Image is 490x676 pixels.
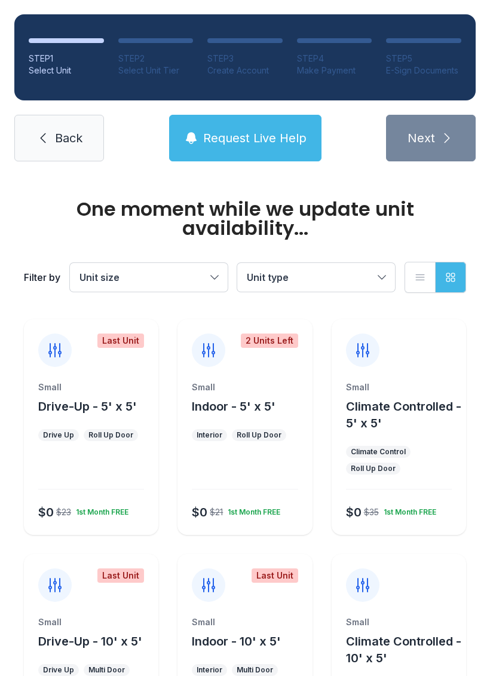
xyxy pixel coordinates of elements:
[43,665,74,675] div: Drive Up
[192,398,275,415] button: Indoor - 5' x 5'
[197,665,222,675] div: Interior
[24,270,60,285] div: Filter by
[223,503,280,517] div: 1st Month FREE
[38,399,137,414] span: Drive-Up - 5' x 5'
[118,65,194,77] div: Select Unit Tier
[24,200,466,238] div: One moment while we update unit availability...
[351,447,406,457] div: Climate Control
[379,503,436,517] div: 1st Month FREE
[43,430,74,440] div: Drive Up
[97,568,144,583] div: Last Unit
[346,399,461,430] span: Climate Controlled - 5' x 5'
[237,430,281,440] div: Roll Up Door
[386,65,461,77] div: E-Sign Documents
[192,381,298,393] div: Small
[118,53,194,65] div: STEP 2
[192,504,207,521] div: $0
[29,65,104,77] div: Select Unit
[197,430,222,440] div: Interior
[241,334,298,348] div: 2 Units Left
[79,271,120,283] span: Unit size
[192,634,281,649] span: Indoor - 10' x 5'
[38,381,144,393] div: Small
[346,616,452,628] div: Small
[38,616,144,628] div: Small
[38,634,142,649] span: Drive-Up - 10' x 5'
[346,634,461,665] span: Climate Controlled - 10' x 5'
[297,53,372,65] div: STEP 4
[346,633,461,666] button: Climate Controlled - 10' x 5'
[97,334,144,348] div: Last Unit
[192,399,275,414] span: Indoor - 5' x 5'
[88,665,125,675] div: Multi Door
[207,65,283,77] div: Create Account
[346,398,461,432] button: Climate Controlled - 5' x 5'
[297,65,372,77] div: Make Payment
[210,506,223,518] div: $21
[346,381,452,393] div: Small
[203,130,307,146] span: Request Live Help
[346,504,362,521] div: $0
[38,633,142,650] button: Drive-Up - 10' x 5'
[192,633,281,650] button: Indoor - 10' x 5'
[364,506,379,518] div: $35
[38,504,54,521] div: $0
[252,568,298,583] div: Last Unit
[237,263,395,292] button: Unit type
[207,53,283,65] div: STEP 3
[29,53,104,65] div: STEP 1
[351,464,396,473] div: Roll Up Door
[192,616,298,628] div: Small
[70,263,228,292] button: Unit size
[247,271,289,283] span: Unit type
[386,53,461,65] div: STEP 5
[88,430,133,440] div: Roll Up Door
[56,506,71,518] div: $23
[38,398,137,415] button: Drive-Up - 5' x 5'
[237,665,273,675] div: Multi Door
[55,130,82,146] span: Back
[71,503,128,517] div: 1st Month FREE
[408,130,435,146] span: Next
